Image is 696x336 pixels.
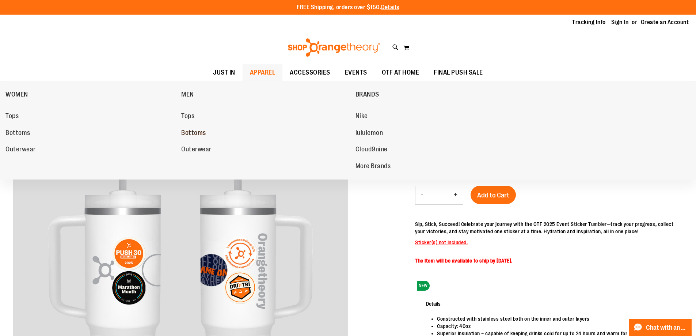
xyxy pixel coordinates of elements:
a: JUST IN [206,64,243,81]
a: Tracking Info [572,18,606,26]
span: Chat with an Expert [646,324,687,331]
a: Sign In [611,18,629,26]
img: Shop Orangetheory [287,38,381,57]
span: Bottoms [181,129,206,138]
span: NEW [417,281,430,291]
a: Tops [181,110,348,123]
span: Cloud9nine [355,146,388,155]
span: BRANDS [355,91,379,100]
span: Outerwear [5,146,36,155]
a: MEN [181,85,351,104]
span: lululemon [355,129,383,138]
span: MEN [181,91,194,100]
a: FINAL PUSH SALE [426,64,490,81]
span: Details [415,294,452,313]
a: Details [381,4,399,11]
span: JUST IN [213,64,235,81]
span: ACCESSORIES [290,64,330,81]
a: EVENTS [338,64,374,81]
span: Outerwear [181,146,212,155]
li: Constructed with stainless steel both on the inner and outer layers [437,315,676,322]
a: Bottoms [181,127,348,140]
span: Tops [181,112,194,121]
a: ACCESSORIES [282,64,338,81]
button: Chat with an Expert [629,319,692,336]
span: Add to Cart [477,191,509,199]
a: Outerwear [181,143,348,156]
button: Increase product quantity [448,186,463,204]
span: WOMEN [5,91,28,100]
a: APPAREL [243,64,283,81]
span: Sticker(s) not Included. [415,239,468,245]
button: Decrease product quantity [415,186,429,204]
a: WOMEN [5,85,178,104]
span: EVENTS [345,64,367,81]
span: Nike [355,112,368,121]
p: Sip, Stick, Succeed! Celebrate your journey with the OTF 2025 Event Sticker Tumbler—track your pr... [415,220,683,235]
span: Tops [5,112,19,121]
span: Bottoms [5,129,30,138]
span: APPAREL [250,64,275,81]
span: The Item will be available to ship by [DATE]. [415,258,513,264]
button: Add to Cart [471,186,516,204]
a: OTF AT HOME [374,64,427,81]
li: Capacity: 40oz [437,322,676,330]
span: OTF AT HOME [382,64,419,81]
input: Product quantity [429,186,448,204]
a: BRANDS [355,85,528,104]
span: More Brands [355,162,391,171]
span: FINAL PUSH SALE [434,64,483,81]
a: Create an Account [641,18,689,26]
p: FREE Shipping, orders over $150. [297,3,399,12]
